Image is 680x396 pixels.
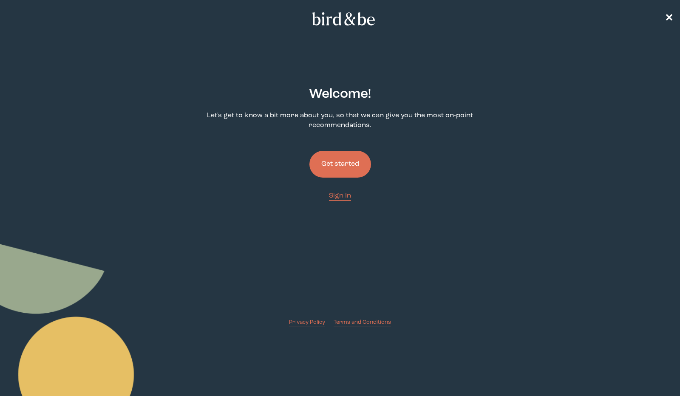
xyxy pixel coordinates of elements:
h2: Welcome ! [309,85,371,104]
a: ✕ [665,11,673,26]
p: Let's get to know a bit more about you, so that we can give you the most on-point recommendations. [177,111,503,130]
span: ✕ [665,14,673,24]
button: Get started [309,151,371,178]
span: Terms and Conditions [334,320,391,325]
a: Get started [309,137,371,191]
span: Sign In [329,192,351,199]
span: Privacy Policy [289,320,325,325]
a: Sign In [329,191,351,201]
a: Privacy Policy [289,318,325,326]
a: Terms and Conditions [334,318,391,326]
